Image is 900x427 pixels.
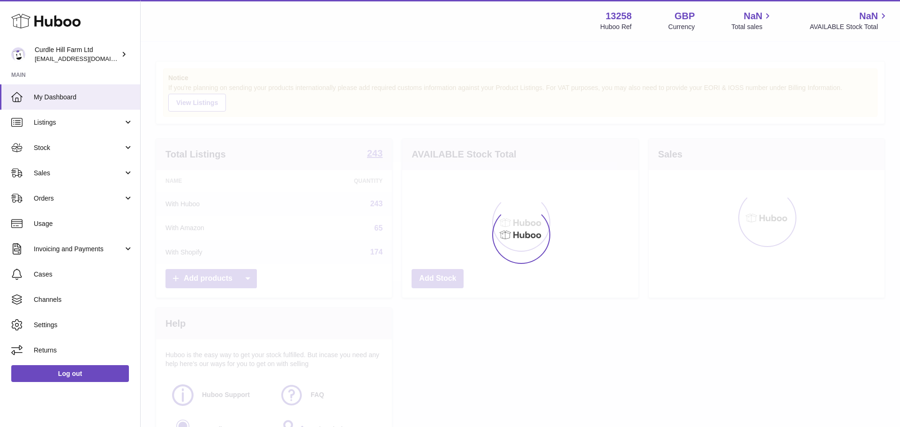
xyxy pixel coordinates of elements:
[859,10,878,22] span: NaN
[34,169,123,178] span: Sales
[34,295,133,304] span: Channels
[810,10,889,31] a: NaN AVAILABLE Stock Total
[35,45,119,63] div: Curdle Hill Farm Ltd
[810,22,889,31] span: AVAILABLE Stock Total
[34,346,133,355] span: Returns
[11,365,129,382] a: Log out
[34,143,123,152] span: Stock
[675,10,695,22] strong: GBP
[34,270,133,279] span: Cases
[11,47,25,61] img: internalAdmin-13258@internal.huboo.com
[34,118,123,127] span: Listings
[34,245,123,254] span: Invoicing and Payments
[600,22,632,31] div: Huboo Ref
[34,194,123,203] span: Orders
[606,10,632,22] strong: 13258
[34,93,133,102] span: My Dashboard
[34,219,133,228] span: Usage
[668,22,695,31] div: Currency
[731,10,773,31] a: NaN Total sales
[35,55,138,62] span: [EMAIL_ADDRESS][DOMAIN_NAME]
[34,321,133,330] span: Settings
[743,10,762,22] span: NaN
[731,22,773,31] span: Total sales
